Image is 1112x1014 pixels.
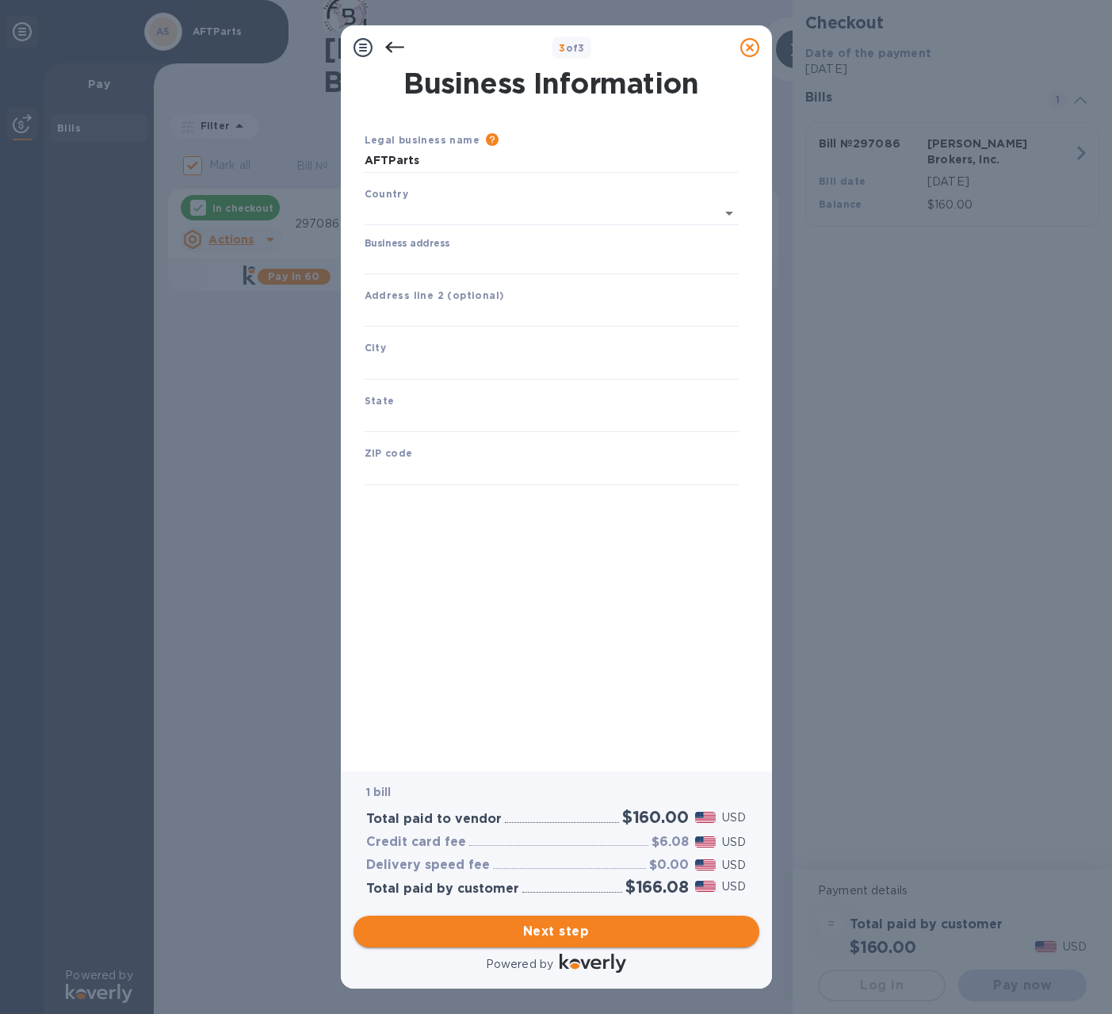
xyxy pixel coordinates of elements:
[361,67,742,100] h1: Business Information
[722,878,746,895] p: USD
[365,395,395,407] b: State
[365,447,413,459] b: ZIP code
[560,954,626,973] img: Logo
[722,809,746,826] p: USD
[366,922,747,941] span: Next step
[365,342,387,354] b: City
[718,202,740,224] button: Open
[695,881,716,892] img: USD
[722,857,746,874] p: USD
[353,916,759,947] button: Next step
[695,859,716,871] img: USD
[622,807,689,827] h2: $160.00
[365,134,480,146] b: Legal business name
[695,836,716,848] img: USD
[486,956,553,973] p: Powered by
[366,812,502,827] h3: Total paid to vendor
[366,858,490,873] h3: Delivery speed fee
[559,42,585,54] b: of 3
[559,42,565,54] span: 3
[366,835,466,850] h3: Credit card fee
[366,882,519,897] h3: Total paid by customer
[625,877,689,897] h2: $166.08
[722,834,746,851] p: USD
[695,812,716,823] img: USD
[366,786,392,798] b: 1 bill
[365,188,409,200] b: Country
[365,239,449,249] label: Business address
[365,289,505,301] b: Address line 2 (optional)
[649,858,689,873] h3: $0.00
[652,835,689,850] h3: $6.08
